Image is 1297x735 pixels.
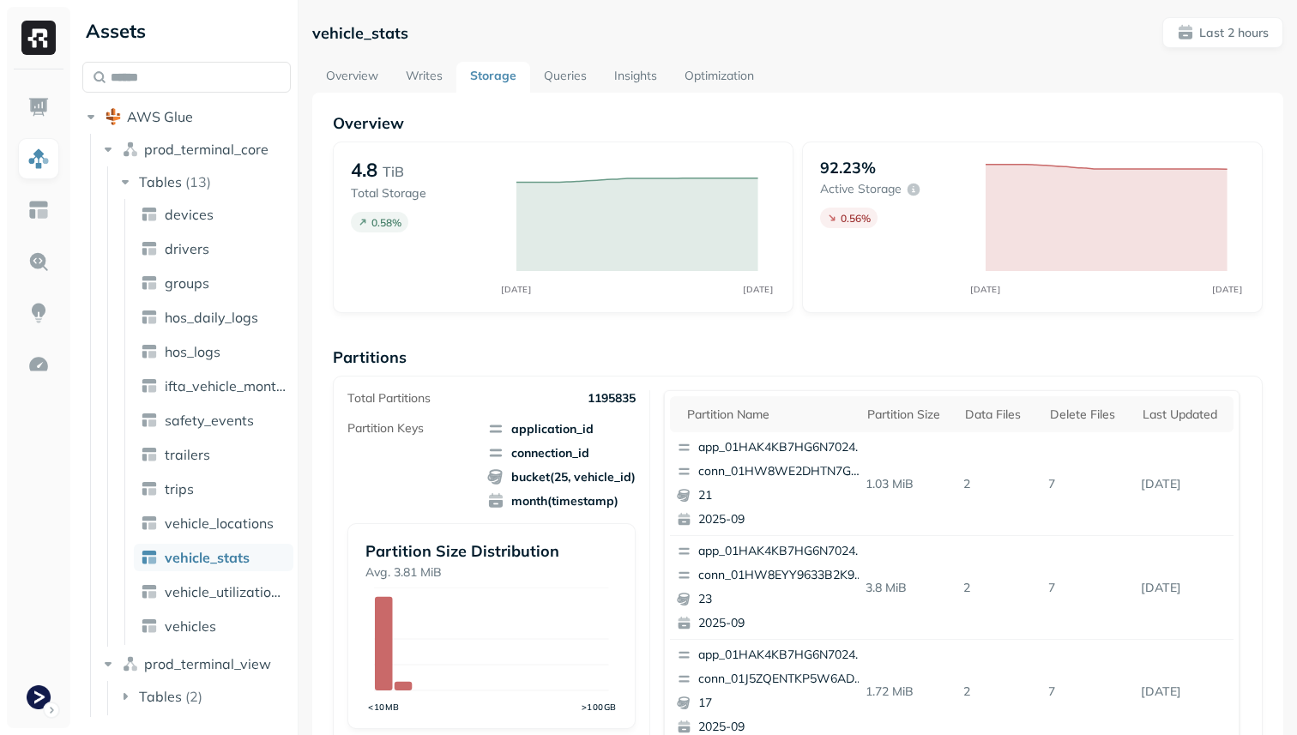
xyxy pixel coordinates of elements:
[1143,407,1225,423] div: Last updated
[141,206,158,223] img: table
[122,141,139,158] img: namespace
[698,615,865,632] p: 2025-09
[165,206,214,223] span: devices
[530,62,600,93] a: Queries
[487,492,636,509] span: month(timestamp)
[21,21,56,55] img: Ryft
[347,390,431,407] p: Total Partitions
[744,284,774,294] tspan: [DATE]
[487,444,636,461] span: connection_id
[698,439,865,456] p: app_01HAK4KB7HG6N7024210G3S8D5
[141,274,158,292] img: table
[100,650,292,678] button: prod_terminal_view
[27,148,50,170] img: Assets
[698,695,865,712] p: 17
[371,216,401,229] p: 0.58 %
[1041,469,1134,499] p: 7
[383,161,404,182] p: TiB
[139,688,182,705] span: Tables
[134,578,293,605] a: vehicle_utilization_day
[141,412,158,429] img: table
[27,199,50,221] img: Asset Explorer
[698,567,865,584] p: conn_01HW8EYY9633B2K9RZB17STFPA
[134,612,293,640] a: vehicles
[141,377,158,395] img: table
[600,62,671,93] a: Insights
[351,158,377,182] p: 4.8
[134,235,293,262] a: drivers
[27,353,50,376] img: Optimization
[698,647,865,664] p: app_01HAK4KB7HG6N7024210G3S8D5
[165,240,209,257] span: drivers
[117,168,293,196] button: Tables(13)
[141,240,158,257] img: table
[82,17,291,45] div: Assets
[165,309,258,326] span: hos_daily_logs
[670,536,872,639] button: app_01HAK4KB7HG6N7024210G3S8D5conn_01HW8EYY9633B2K9RZB17STFPA232025-09
[134,544,293,571] a: vehicle_stats
[105,108,122,125] img: root
[134,269,293,297] a: groups
[365,564,618,581] p: Avg. 3.81 MiB
[185,173,211,190] p: ( 13 )
[1134,677,1234,707] p: Sep 17, 2025
[1134,573,1234,603] p: Sep 17, 2025
[859,573,957,603] p: 3.8 MiB
[365,541,618,561] p: Partition Size Distribution
[134,201,293,228] a: devices
[867,407,949,423] div: Partition size
[312,62,392,93] a: Overview
[333,347,1263,367] p: Partitions
[165,446,210,463] span: trailers
[347,420,424,437] p: Partition Keys
[122,655,139,672] img: namespace
[1041,573,1134,603] p: 7
[185,688,202,705] p: ( 2 )
[141,480,158,497] img: table
[392,62,456,93] a: Writes
[502,284,532,294] tspan: [DATE]
[144,141,268,158] span: prod_terminal_core
[859,677,957,707] p: 1.72 MiB
[165,515,274,532] span: vehicle_locations
[1162,17,1283,48] button: Last 2 hours
[165,618,216,635] span: vehicles
[956,469,1041,499] p: 2
[956,677,1041,707] p: 2
[351,185,499,202] p: Total Storage
[1134,469,1234,499] p: Sep 17, 2025
[134,407,293,434] a: safety_events
[27,685,51,709] img: Terminal
[165,343,220,360] span: hos_logs
[134,372,293,400] a: ifta_vehicle_months
[965,407,1033,423] div: Data Files
[165,274,209,292] span: groups
[698,543,865,560] p: app_01HAK4KB7HG6N7024210G3S8D5
[1199,25,1269,41] p: Last 2 hours
[698,591,865,608] p: 23
[141,549,158,566] img: table
[141,583,158,600] img: table
[141,618,158,635] img: table
[956,573,1041,603] p: 2
[588,390,636,407] p: 1195835
[134,509,293,537] a: vehicle_locations
[368,702,400,712] tspan: <10MB
[165,583,287,600] span: vehicle_utilization_day
[127,108,193,125] span: AWS Glue
[134,304,293,331] a: hos_daily_logs
[820,181,902,197] p: Active storage
[134,338,293,365] a: hos_logs
[165,377,287,395] span: ifta_vehicle_months
[27,302,50,324] img: Insights
[820,158,876,178] p: 92.23%
[841,212,871,225] p: 0.56 %
[1213,284,1243,294] tspan: [DATE]
[134,475,293,503] a: trips
[333,113,1263,133] p: Overview
[141,343,158,360] img: table
[698,487,865,504] p: 21
[582,702,617,712] tspan: >100GB
[139,173,182,190] span: Tables
[141,309,158,326] img: table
